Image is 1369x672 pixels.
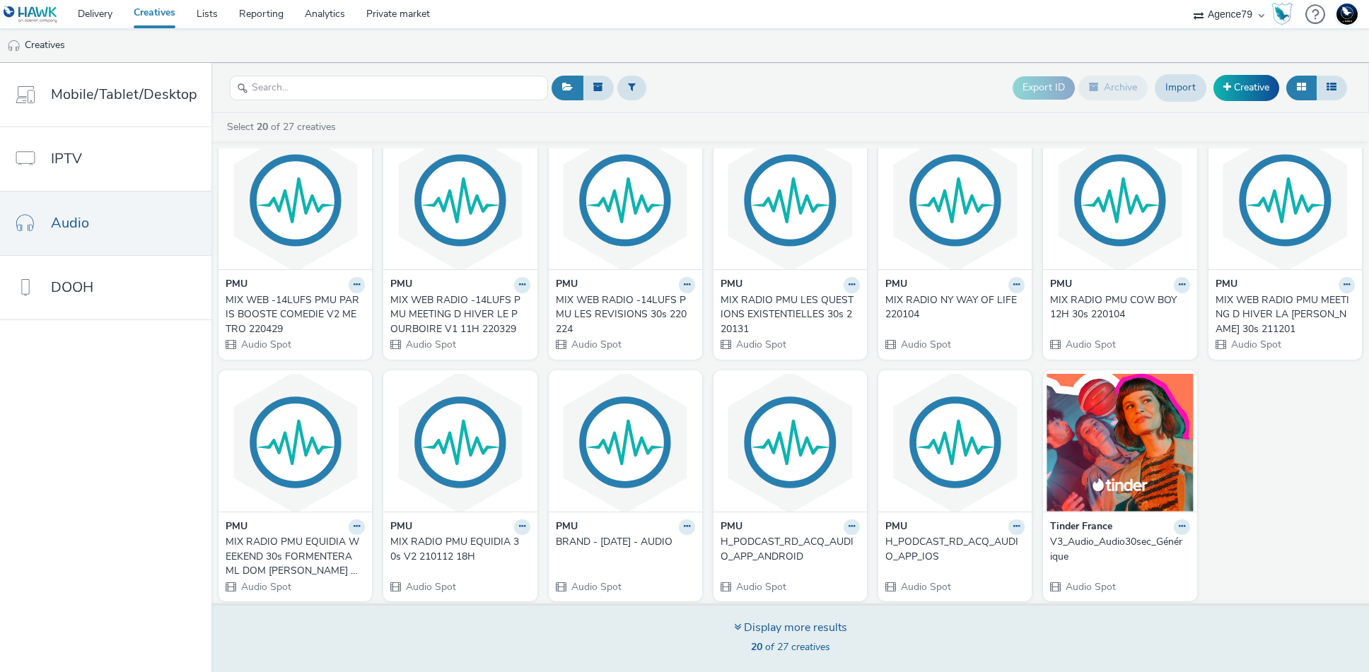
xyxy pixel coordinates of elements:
[556,535,695,549] a: BRAND - [DATE] - AUDIO
[751,640,830,654] span: of 27 creatives
[552,374,699,512] img: BRAND - JAN2021 - AUDIO visual
[1047,131,1193,269] img: MIX RADIO PMU COW BOY 12H 30s 220104 visual
[735,580,786,594] span: Audio Spot
[390,293,530,336] a: MIX WEB RADIO -14LUFS PMU MEETING D HIVER LE POURBOIRE V1 11H 220329
[1050,277,1072,293] strong: PMU
[51,84,197,105] span: Mobile/Tablet/Desktop
[1013,76,1075,99] button: Export ID
[1271,3,1293,25] img: Hawk Academy
[1064,338,1116,351] span: Audio Spot
[885,277,907,293] strong: PMU
[7,39,21,53] img: audio
[387,374,533,512] img: MIX RADIO PMU EQUIDIA 30s V2 210112 18H visual
[257,120,268,134] strong: 20
[882,374,1028,512] img: H_PODCAST_RD_ACQ_AUDIO_APP_IOS visual
[885,519,907,536] strong: PMU
[570,338,622,351] span: Audio Spot
[226,293,365,336] a: MIX WEB -14LUFS PMU PARIS BOOSTE COMEDIE V2 METRO 220429
[1050,293,1184,322] div: MIX RADIO PMU COW BOY 12H 30s 220104
[404,580,456,594] span: Audio Spot
[721,277,742,293] strong: PMU
[226,519,247,536] strong: PMU
[390,535,530,564] a: MIX RADIO PMU EQUIDIA 30s V2 210112 18H
[1064,580,1116,594] span: Audio Spot
[1047,374,1193,512] img: V3_Audio_Audio30sec_Générique visual
[1213,75,1279,100] a: Creative
[882,131,1028,269] img: MIX RADIO NY WAY OF LIFE 220104 visual
[1078,76,1148,100] button: Archive
[717,374,863,512] img: H_PODCAST_RD_ACQ_AUDIO_APP_ANDROID visual
[51,277,93,297] span: DOOH
[1212,131,1358,269] img: MIX WEB RADIO PMU MEETING D HIVER LA FONTAINE 30s 211201 visual
[556,277,578,293] strong: PMU
[1050,293,1189,322] a: MIX RADIO PMU COW BOY 12H 30s 220104
[240,338,291,351] span: Audio Spot
[721,293,854,336] div: MIX RADIO PMU LES QUESTIONS EXISTENTIELLES 30s 220131
[885,293,1019,322] div: MIX RADIO NY WAY OF LIFE 220104
[1216,293,1349,336] div: MIX WEB RADIO PMU MEETING D HIVER LA [PERSON_NAME] 30s 211201
[721,293,860,336] a: MIX RADIO PMU LES QUESTIONS EXISTENTIELLES 30s 220131
[240,580,291,594] span: Audio Spot
[226,535,365,578] a: MIX RADIO PMU EQUIDIA WEEKEND 30s FORMENTERA ML DOM [PERSON_NAME] 211004 16H
[4,6,58,23] img: undefined Logo
[390,535,524,564] div: MIX RADIO PMU EQUIDIA 30s V2 210112 18H
[404,338,456,351] span: Audio Spot
[1050,535,1189,564] a: V3_Audio_Audio30sec_Générique
[570,580,622,594] span: Audio Spot
[226,535,359,578] div: MIX RADIO PMU EQUIDIA WEEKEND 30s FORMENTERA ML DOM [PERSON_NAME] 211004 16H
[226,277,247,293] strong: PMU
[1155,74,1206,101] a: Import
[556,293,695,336] a: MIX WEB RADIO -14LUFS PMU LES REVISIONS 30s 220224
[1271,3,1298,25] a: Hawk Academy
[717,131,863,269] img: MIX RADIO PMU LES QUESTIONS EXISTENTIELLES 30s 220131 visual
[885,293,1025,322] a: MIX RADIO NY WAY OF LIFE 220104
[1050,535,1184,564] div: V3_Audio_Audio30sec_Générique
[1230,338,1281,351] span: Audio Spot
[552,131,699,269] img: MIX WEB RADIO -14LUFS PMU LES REVISIONS 30s 220224 visual
[556,535,689,549] div: BRAND - [DATE] - AUDIO
[1216,277,1237,293] strong: PMU
[51,148,82,169] span: IPTV
[734,620,847,636] div: Display more results
[899,580,951,594] span: Audio Spot
[51,213,89,233] span: Audio
[735,338,786,351] span: Audio Spot
[1050,519,1112,536] strong: Tinder France
[885,535,1025,564] a: H_PODCAST_RD_ACQ_AUDIO_APP_IOS
[1316,76,1347,100] button: Table
[1286,76,1317,100] button: Grid
[222,131,368,269] img: MIX WEB -14LUFS PMU PARIS BOOSTE COMEDIE V2 METRO 220429 visual
[885,535,1019,564] div: H_PODCAST_RD_ACQ_AUDIO_APP_IOS
[556,519,578,536] strong: PMU
[751,640,762,654] strong: 20
[226,293,359,336] div: MIX WEB -14LUFS PMU PARIS BOOSTE COMEDIE V2 METRO 220429
[390,293,524,336] div: MIX WEB RADIO -14LUFS PMU MEETING D HIVER LE POURBOIRE V1 11H 220329
[721,535,854,564] div: H_PODCAST_RD_ACQ_AUDIO_APP_ANDROID
[1216,293,1355,336] a: MIX WEB RADIO PMU MEETING D HIVER LA [PERSON_NAME] 30s 211201
[390,277,412,293] strong: PMU
[721,535,860,564] a: H_PODCAST_RD_ACQ_AUDIO_APP_ANDROID
[899,338,951,351] span: Audio Spot
[222,374,368,512] img: MIX RADIO PMU EQUIDIA WEEKEND 30s FORMENTERA ML DOM TOM 211004 16H visual
[556,293,689,336] div: MIX WEB RADIO -14LUFS PMU LES REVISIONS 30s 220224
[387,131,533,269] img: MIX WEB RADIO -14LUFS PMU MEETING D HIVER LE POURBOIRE V1 11H 220329 visual
[226,120,342,134] a: Select of 27 creatives
[1336,4,1358,25] img: Support Hawk
[230,76,548,100] input: Search...
[390,519,412,536] strong: PMU
[721,519,742,536] strong: PMU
